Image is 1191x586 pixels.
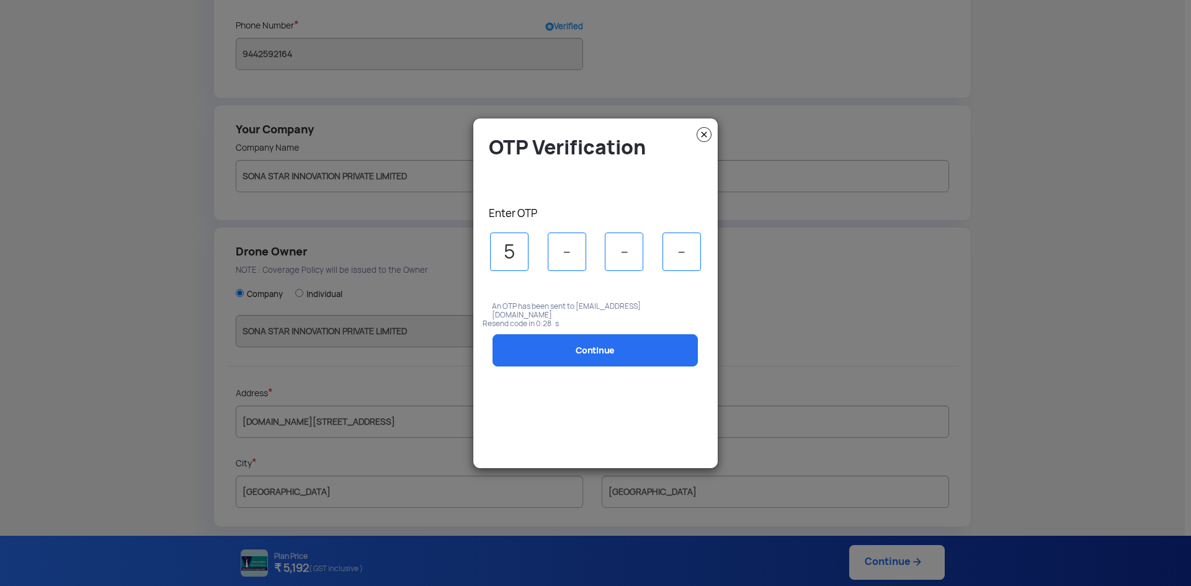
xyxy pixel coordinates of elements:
[489,135,708,160] h4: OTP Verification
[490,233,529,271] input: -
[697,127,711,142] img: close
[492,302,699,319] p: An OTP has been sent to [EMAIL_ADDRESS][DOMAIN_NAME]
[605,233,643,271] input: -
[548,233,586,271] input: -
[662,233,701,271] input: -
[489,206,708,220] p: Enter OTP
[483,319,708,328] p: Resend code in 0:28 s
[493,334,698,366] a: Continue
